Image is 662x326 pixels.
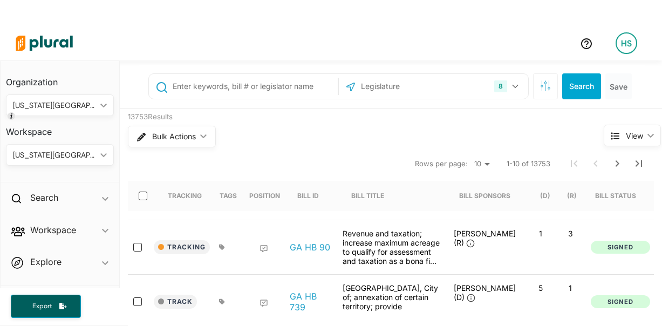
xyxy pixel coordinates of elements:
[297,192,319,200] div: Bill ID
[30,224,76,236] h2: Workspace
[220,181,237,211] div: Tags
[607,28,646,58] a: HS
[1,286,119,313] h4: Saved
[133,297,142,306] input: select-row-state-ga-2025_26-hb739
[168,192,202,200] div: Tracking
[562,73,601,99] button: Search
[540,192,550,200] div: (D)
[560,229,581,238] p: 3
[13,150,96,161] div: [US_STATE][GEOGRAPHIC_DATA]
[220,192,237,200] div: Tags
[530,229,551,238] p: 1
[628,153,650,174] button: Last Page
[337,229,445,266] div: Revenue and taxation; increase maximum acreage to qualify for assessment and taxation as a bona f...
[290,242,330,253] a: GA HB 90
[585,153,606,174] button: Previous Page
[172,76,336,97] input: Enter keywords, bill # or legislator name
[297,181,329,211] div: Bill ID
[507,159,550,169] span: 1-10 of 13753
[415,159,468,169] span: Rows per page:
[152,133,196,140] span: Bulk Actions
[540,181,550,211] div: (D)
[563,153,585,174] button: First Page
[154,295,197,309] button: Track
[154,240,210,254] button: Tracking
[560,283,581,293] p: 1
[459,192,510,200] div: Bill Sponsors
[6,116,114,140] h3: Workspace
[219,244,225,250] div: Add tags
[595,192,636,200] div: Bill Status
[567,181,577,211] div: (R)
[168,181,202,211] div: Tracking
[351,192,384,200] div: Bill Title
[13,100,96,111] div: [US_STATE][GEOGRAPHIC_DATA]
[567,192,577,200] div: (R)
[490,76,525,97] button: 8
[6,66,114,90] h3: Organization
[360,76,475,97] input: Legislature
[30,192,58,203] h2: Search
[351,181,394,211] div: Bill Title
[625,289,651,315] iframe: Intercom live chat
[454,283,516,302] span: [PERSON_NAME] (D)
[133,243,142,252] input: select-row-state-ga-2025_26-hb90
[595,181,646,211] div: Bill Status
[459,181,510,211] div: Bill Sponsors
[128,126,216,147] button: Bulk Actions
[249,192,280,200] div: Position
[606,153,628,174] button: Next Page
[6,24,82,62] img: Logo for Plural
[591,295,650,309] button: Signed
[454,229,516,247] span: [PERSON_NAME] (R)
[25,302,59,311] span: Export
[616,32,637,54] div: HS
[494,80,507,92] div: 8
[11,295,81,318] button: Export
[591,241,650,254] button: Signed
[6,111,16,121] div: Tooltip anchor
[626,130,643,141] span: View
[337,283,445,320] div: [GEOGRAPHIC_DATA], City of; annexation of certain territory; provide
[260,299,268,308] div: Add Position Statement
[530,283,551,293] p: 5
[605,73,632,99] button: Save
[260,244,268,253] div: Add Position Statement
[139,192,147,200] input: select-all-rows
[290,291,331,313] a: GA HB 739
[219,298,225,305] div: Add tags
[540,80,551,90] span: Search Filters
[249,181,280,211] div: Position
[128,112,564,123] div: 13753 Results
[30,256,62,268] h2: Explore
